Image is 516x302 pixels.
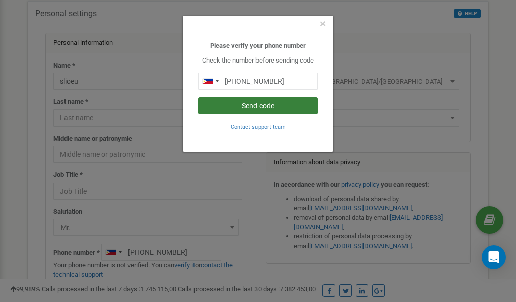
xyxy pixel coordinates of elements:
[198,97,318,114] button: Send code
[198,73,318,90] input: 0905 123 4567
[231,124,286,130] small: Contact support team
[320,18,326,30] span: ×
[199,73,222,89] div: Telephone country code
[198,56,318,66] p: Check the number before sending code
[482,245,506,269] div: Open Intercom Messenger
[210,42,306,49] b: Please verify your phone number
[320,19,326,29] button: Close
[231,123,286,130] a: Contact support team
